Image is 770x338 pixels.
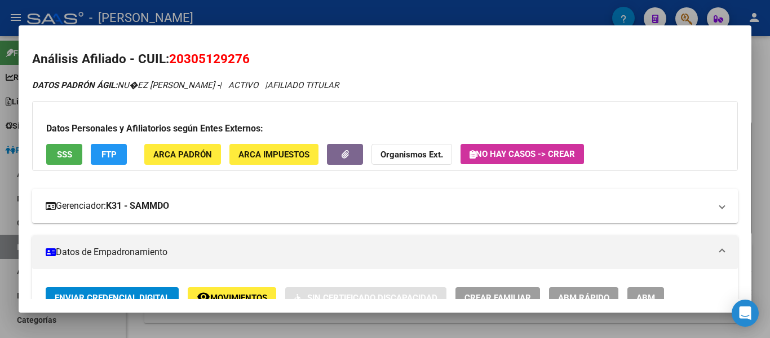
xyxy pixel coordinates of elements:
div: Open Intercom Messenger [732,300,759,327]
button: ARCA Impuestos [229,144,318,165]
span: No hay casos -> Crear [470,149,575,159]
button: Crear Familiar [455,287,540,308]
button: Organismos Ext. [371,144,452,165]
span: Sin Certificado Discapacidad [307,293,437,303]
mat-expansion-panel-header: Gerenciador:K31 - SAMMDO [32,189,738,223]
button: ABM [627,287,664,308]
i: | ACTIVO | [32,80,339,90]
button: ARCA Padrón [144,144,221,165]
h3: Datos Personales y Afiliatorios según Entes Externos: [46,122,724,135]
strong: K31 - SAMMDO [106,199,169,213]
span: NU�EZ [PERSON_NAME] - [32,80,219,90]
span: Enviar Credencial Digital [55,293,170,303]
span: ARCA Impuestos [238,150,309,160]
button: ABM Rápido [549,287,618,308]
span: AFILIADO TITULAR [267,80,339,90]
span: ARCA Padrón [153,150,212,160]
span: FTP [101,150,117,160]
button: Sin Certificado Discapacidad [285,287,446,308]
button: SSS [46,144,82,165]
mat-panel-title: Gerenciador: [46,199,711,213]
span: Movimientos [210,293,267,303]
strong: Organismos Ext. [380,150,443,160]
mat-panel-title: Datos de Empadronamiento [46,245,711,259]
h2: Análisis Afiliado - CUIL: [32,50,738,69]
mat-expansion-panel-header: Datos de Empadronamiento [32,235,738,269]
button: Movimientos [188,287,276,308]
span: ABM [636,293,655,303]
mat-icon: remove_red_eye [197,290,210,304]
button: No hay casos -> Crear [461,144,584,164]
button: FTP [91,144,127,165]
span: 20305129276 [169,51,250,66]
button: Enviar Credencial Digital [46,287,179,308]
span: ABM Rápido [558,293,609,303]
span: SSS [57,150,72,160]
span: Crear Familiar [464,293,531,303]
strong: DATOS PADRÓN ÁGIL: [32,80,117,90]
